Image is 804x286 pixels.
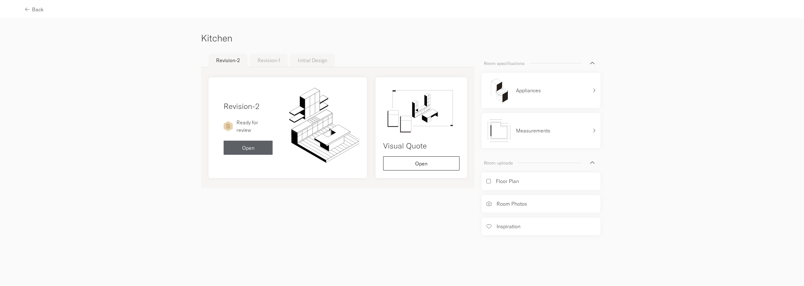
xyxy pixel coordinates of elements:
img: measurements.svg [486,118,512,143]
span: Open [415,161,427,166]
p: Room uploads [484,159,513,167]
img: appliances.svg [486,78,512,103]
p: Floor Plan [496,177,519,185]
p: Appliances [516,87,541,94]
p: Room Photos [497,200,527,208]
h4: Visual Quote [383,140,459,151]
img: kitchen.svg [288,85,359,165]
button: Revision-2 [209,54,247,67]
button: Revision-1 [250,54,288,67]
p: Inspiration [497,223,520,230]
button: Open [383,156,459,170]
img: visual-quote.svg [383,85,459,135]
button: Back [25,2,44,16]
p: Room specifications [484,60,524,67]
h3: Kitchen [201,31,603,45]
button: Initial Design [290,54,335,67]
button: Open [224,141,273,155]
p: Measurements [516,127,550,134]
span: Back [32,7,44,12]
p: Ready for review [236,119,273,134]
h4: Revision-2 [224,100,259,112]
span: Open [242,145,254,150]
